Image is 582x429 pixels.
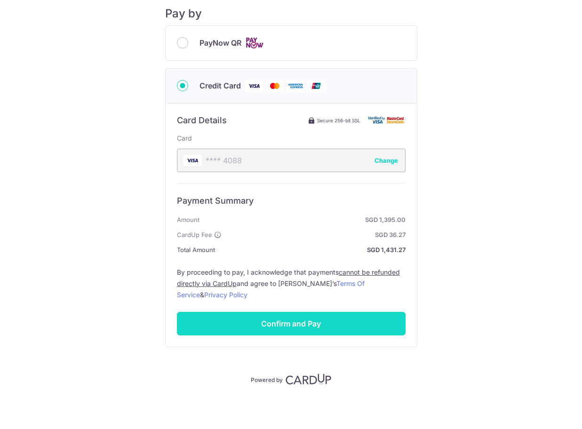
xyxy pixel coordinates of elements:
[177,214,199,225] span: Amount
[265,80,284,92] img: Mastercard
[177,134,192,143] label: Card
[199,80,241,91] span: Credit Card
[177,312,406,335] input: Confirm and Pay
[286,373,332,385] img: CardUp
[307,80,326,92] img: Union Pay
[375,156,398,165] button: Change
[245,37,264,49] img: Cards logo
[177,37,406,49] div: PayNow QR Cards logo
[199,37,241,48] span: PayNow QR
[177,195,406,207] h6: Payment Summary
[177,279,365,299] a: Terms Of Service
[225,229,406,240] strong: SGD 36.27
[368,116,406,124] img: Card secure
[286,80,305,92] img: American Express
[251,374,283,384] p: Powered by
[204,291,247,299] a: Privacy Policy
[177,115,227,126] h6: Card Details
[203,214,406,225] strong: SGD 1,395.00
[177,80,406,92] div: Credit Card Visa Mastercard American Express Union Pay
[177,229,212,240] span: CardUp Fee
[177,268,400,287] u: cannot be refunded directly via CardUp
[219,244,406,255] strong: SGD 1,431.27
[177,267,406,301] label: By proceeding to pay, I acknowledge that payments and agree to [PERSON_NAME]’s &
[165,7,417,21] h5: Pay by
[177,244,215,255] span: Total Amount
[245,80,263,92] img: Visa
[317,117,360,124] span: Secure 256-bit SSL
